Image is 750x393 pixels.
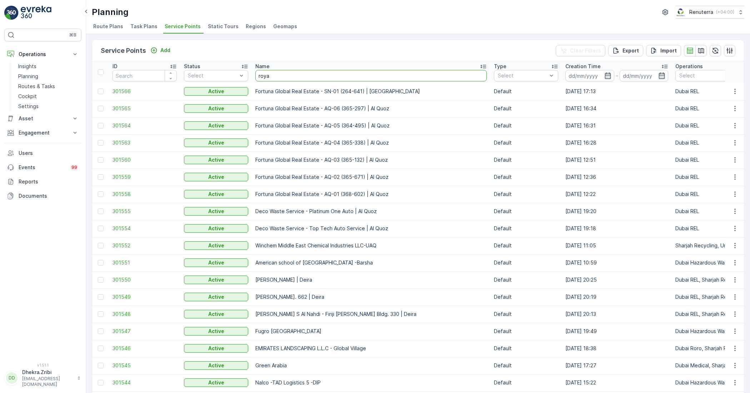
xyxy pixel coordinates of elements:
a: 301563 [112,139,177,146]
p: Cockpit [18,93,37,100]
p: Active [208,191,224,198]
a: 301560 [112,156,177,163]
p: Planning [92,6,129,18]
p: Engagement [19,129,67,136]
td: [DATE] 16:34 [562,100,672,117]
span: Geomaps [273,23,297,30]
p: Insights [18,63,36,70]
button: Active [184,344,248,353]
img: logo_light-DOdMpM7g.png [21,6,51,20]
button: Add [147,46,173,55]
p: Active [208,122,224,129]
button: Asset [4,111,81,126]
p: Default [494,173,558,181]
p: Active [208,345,224,352]
a: Planning [15,71,81,81]
p: Fortuna Global Real Estate - AQ-04 (365-338) | Al Quoz [255,139,487,146]
div: Toggle Row Selected [98,174,104,180]
p: Fortuna Global Real Estate - AQ-01 (368-602) | Al Quoz [255,191,487,198]
a: 301547 [112,328,177,335]
p: Active [208,362,224,369]
button: DDDhekra.Zribi[EMAIL_ADDRESS][DOMAIN_NAME] [4,369,81,387]
p: Active [208,139,224,146]
p: Active [208,328,224,335]
p: Default [494,293,558,301]
div: Toggle Row Selected [98,277,104,283]
td: [DATE] 15:22 [562,374,672,391]
button: Clear Filters [556,45,605,56]
p: Fortuna Global Real Estate - AQ-03 (365-132) | Al Quoz [255,156,487,163]
div: Toggle Row Selected [98,363,104,368]
td: [DATE] 18:38 [562,340,672,357]
p: Active [208,293,224,301]
a: 301559 [112,173,177,181]
p: Active [208,225,224,232]
p: Deco Waste Service - Platinum One Auto | Al Quoz [255,208,487,215]
div: Toggle Row Selected [98,123,104,129]
div: Toggle Row Selected [98,106,104,111]
span: 301564 [112,122,177,129]
p: Deco Waste Service - Top Tech Auto Service | Al Quoz [255,225,487,232]
p: Planning [18,73,38,80]
span: Service Points [165,23,201,30]
p: Export [622,47,639,54]
span: Task Plans [130,23,157,30]
p: Import [660,47,677,54]
span: 301548 [112,311,177,318]
td: [DATE] 19:49 [562,323,672,340]
p: Default [494,362,558,369]
a: 301546 [112,345,177,352]
span: 301565 [112,105,177,112]
p: Nalco -TAD Logistics 5 -DIP [255,379,487,386]
p: Select [188,72,237,79]
div: Toggle Row Selected [98,380,104,386]
p: Default [494,88,558,95]
p: Add [160,47,170,54]
span: 301552 [112,242,177,249]
button: Active [184,258,248,267]
p: Fugro [GEOGRAPHIC_DATA] [255,328,487,335]
span: 301554 [112,225,177,232]
button: Active [184,156,248,164]
a: 301566 [112,88,177,95]
p: Creation Time [565,63,601,70]
span: Static Tours [208,23,239,30]
span: v 1.51.1 [4,363,81,367]
input: Search [112,70,177,81]
p: Dhekra.Zribi [22,369,74,376]
p: Default [494,191,558,198]
p: Operations [675,63,703,70]
span: 301558 [112,191,177,198]
p: ( +04:00 ) [716,9,734,15]
button: Active [184,207,248,216]
p: Active [208,311,224,318]
div: Toggle Row Selected [98,346,104,351]
p: Green Arabia [255,362,487,369]
p: EMIRATES LANDSCAPING L.L.C - Global Village [255,345,487,352]
p: Default [494,259,558,266]
div: Toggle Row Selected [98,260,104,266]
p: Settings [18,103,39,110]
span: 301545 [112,362,177,369]
div: Toggle Row Selected [98,226,104,231]
p: - [616,71,618,80]
span: Regions [246,23,266,30]
p: Default [494,105,558,112]
input: dd/mm/yyyy [565,70,614,81]
a: Routes & Tasks [15,81,81,91]
a: 301549 [112,293,177,301]
p: [EMAIL_ADDRESS][DOMAIN_NAME] [22,376,74,387]
span: Route Plans [93,23,123,30]
button: Active [184,361,248,370]
a: 301544 [112,379,177,386]
p: Default [494,328,558,335]
p: Fortuna Global Real Estate - SN-01 (264-641) | [GEOGRAPHIC_DATA] [255,88,487,95]
a: Reports [4,175,81,189]
a: Insights [15,61,81,71]
a: Settings [15,101,81,111]
div: Toggle Row Selected [98,191,104,197]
